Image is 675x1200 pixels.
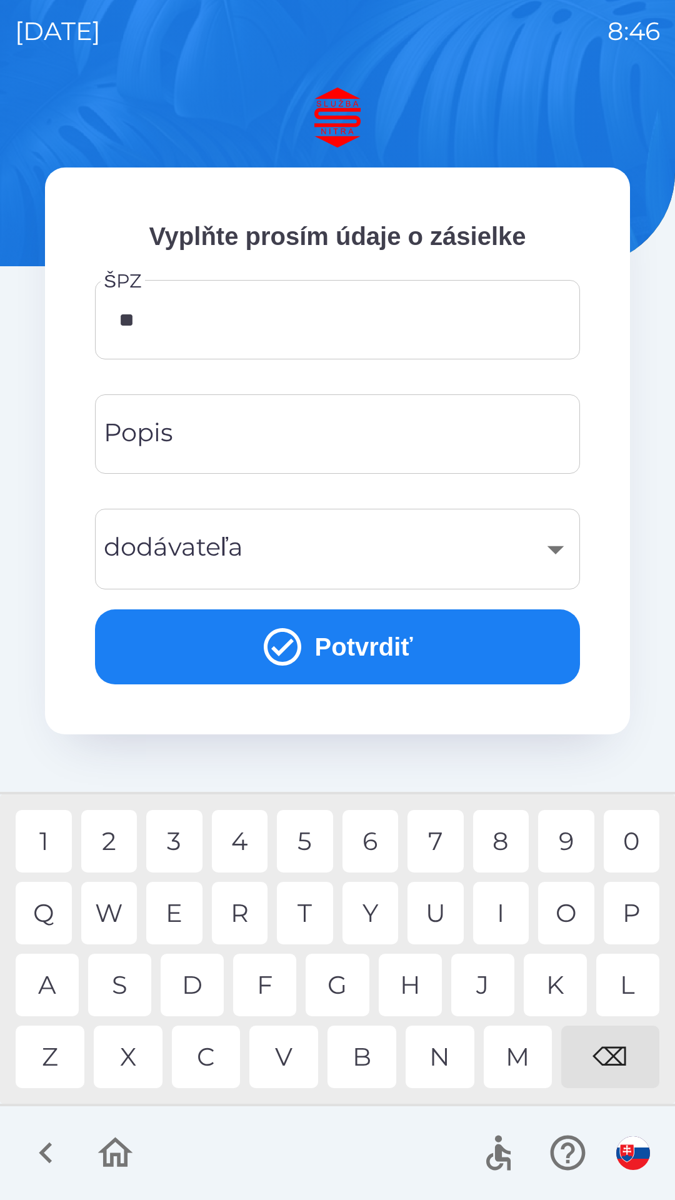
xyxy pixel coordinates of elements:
[616,1136,650,1170] img: sk flag
[607,12,660,50] p: 8:46
[15,12,101,50] p: [DATE]
[95,609,580,684] button: Potvrdiť
[45,87,630,147] img: Logo
[104,267,142,294] label: ŠPZ
[95,217,580,255] p: Vyplňte prosím údaje o zásielke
